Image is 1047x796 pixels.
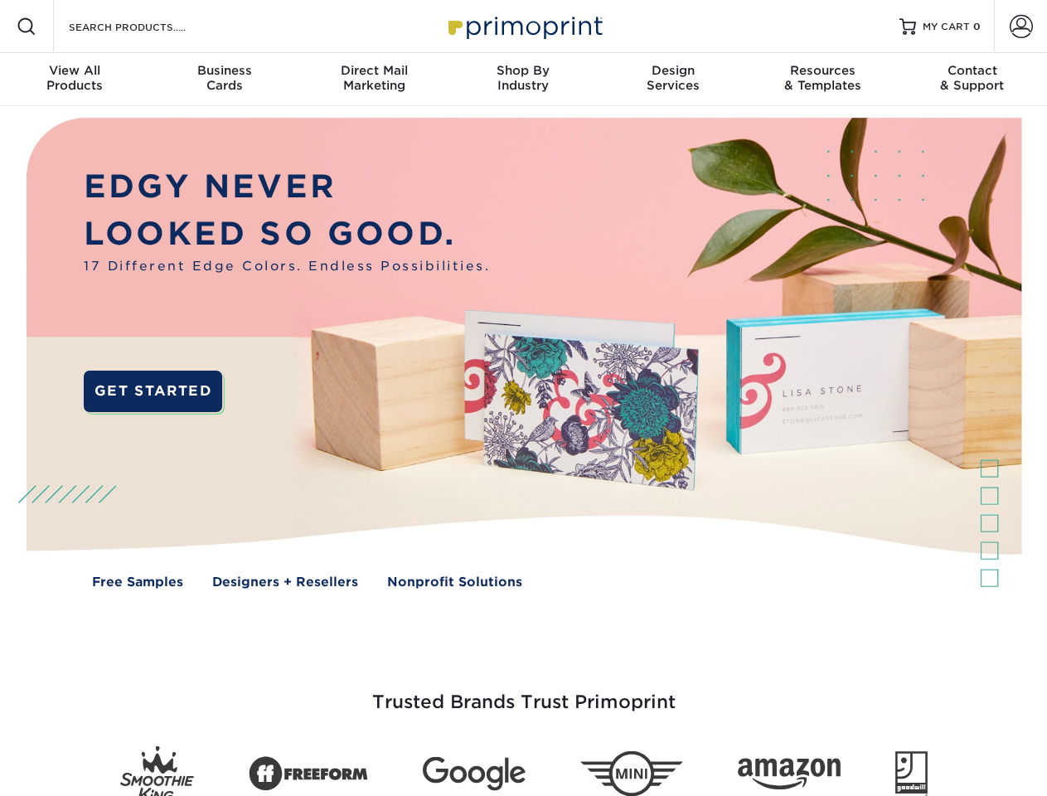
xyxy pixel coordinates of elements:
a: Shop ByIndustry [448,53,598,106]
a: Direct MailMarketing [299,53,448,106]
span: MY CART [923,20,970,34]
h3: Trusted Brands Trust Primoprint [39,652,1009,733]
div: & Support [898,63,1047,93]
span: Shop By [448,63,598,78]
span: Direct Mail [299,63,448,78]
div: Services [599,63,748,93]
a: GET STARTED [84,371,222,412]
span: Contact [898,63,1047,78]
span: Resources [748,63,897,78]
p: EDGY NEVER [84,163,490,211]
a: Designers + Resellers [212,573,358,592]
input: SEARCH PRODUCTS..... [67,17,229,36]
a: BusinessCards [149,53,298,106]
span: Business [149,63,298,78]
span: Design [599,63,748,78]
a: Free Samples [92,573,183,592]
span: 17 Different Edge Colors. Endless Possibilities. [84,257,490,276]
div: Cards [149,63,298,93]
a: Nonprofit Solutions [387,573,522,592]
a: Resources& Templates [748,53,897,106]
img: Google [423,757,526,791]
img: Primoprint [441,8,607,44]
div: Industry [448,63,598,93]
a: Contact& Support [898,53,1047,106]
span: 0 [973,21,981,32]
div: Marketing [299,63,448,93]
img: Amazon [738,759,841,790]
div: & Templates [748,63,897,93]
img: Goodwill [895,751,928,796]
a: DesignServices [599,53,748,106]
p: LOOKED SO GOOD. [84,211,490,258]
